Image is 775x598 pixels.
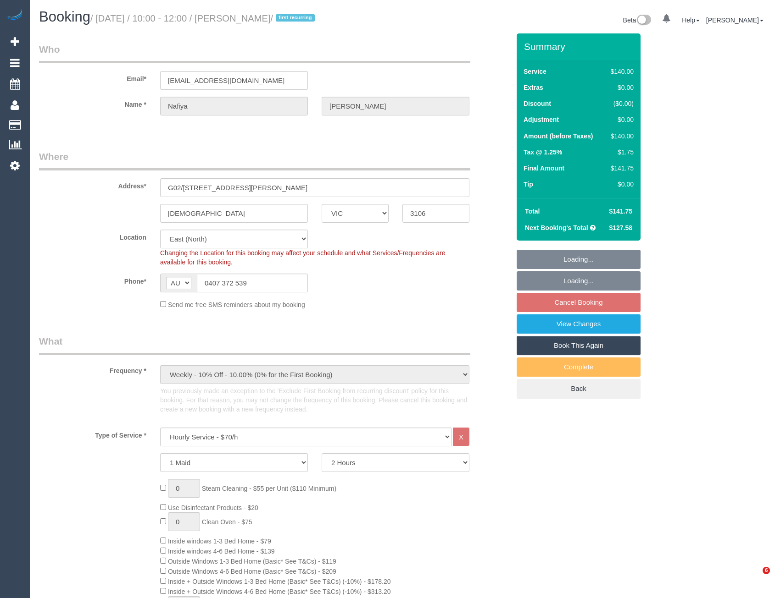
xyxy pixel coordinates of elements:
[168,301,305,308] span: Send me free SMS reminders about my booking
[524,180,533,189] label: Tip
[607,180,634,189] div: $0.00
[524,115,559,124] label: Adjustment
[271,13,318,23] span: /
[39,150,470,170] legend: Where
[607,83,634,92] div: $0.00
[32,178,153,191] label: Address*
[202,518,252,526] span: Clean Oven - $75
[607,67,634,76] div: $140.00
[525,224,588,231] strong: Next Booking's Total
[202,485,336,492] span: Steam Cleaning - $55 per Unit ($110 Minimum)
[524,164,564,173] label: Final Amount
[6,9,24,22] img: Automaid Logo
[39,9,90,25] span: Booking
[607,164,634,173] div: $141.75
[160,386,469,414] p: You previously made an exception to the 'Exclude First Booking from recurring discount' policy fo...
[402,204,469,223] input: Post Code*
[682,16,700,24] a: Help
[160,71,308,90] input: Email*
[160,204,308,223] input: Suburb*
[636,15,651,27] img: New interface
[744,567,766,589] iframe: Intercom live chat
[517,336,641,355] a: Book This Again
[168,548,275,555] span: Inside windows 4-6 Bed Home - $139
[168,568,336,575] span: Outside Windows 4-6 Bed Home (Basic* See T&Cs) - $209
[607,99,634,108] div: ($0.00)
[90,13,318,23] small: / [DATE] / 10:00 - 12:00 / [PERSON_NAME]
[32,274,153,286] label: Phone*
[524,148,562,157] label: Tax @ 1.25%
[524,41,636,52] h3: Summary
[524,132,593,141] label: Amount (before Taxes)
[763,567,770,574] span: 6
[32,97,153,109] label: Name *
[607,115,634,124] div: $0.00
[524,99,551,108] label: Discount
[160,249,446,266] span: Changing the Location for this booking may affect your schedule and what Services/Frequencies are...
[322,97,469,115] input: Last Name*
[517,314,641,334] a: View Changes
[609,224,632,231] span: $127.58
[524,83,543,92] label: Extras
[168,578,391,585] span: Inside + Outside Windows 1-3 Bed Home (Basic* See T&Cs) (-10%) - $178.20
[525,208,540,215] strong: Total
[160,97,308,115] input: First Name*
[607,132,634,141] div: $140.00
[609,208,632,215] span: $141.75
[32,428,153,440] label: Type of Service *
[168,538,271,545] span: Inside windows 1-3 Bed Home - $79
[32,230,153,242] label: Location
[39,43,470,63] legend: Who
[168,588,391,595] span: Inside + Outside Windows 4-6 Bed Home (Basic* See T&Cs) (-10%) - $313.20
[706,16,764,24] a: [PERSON_NAME]
[168,504,258,511] span: Use Disinfectant Products - $20
[607,148,634,157] div: $1.75
[276,14,315,22] span: first recurring
[524,67,546,76] label: Service
[623,16,652,24] a: Beta
[517,379,641,398] a: Back
[39,335,470,355] legend: What
[32,363,153,375] label: Frequency *
[32,71,153,83] label: Email*
[168,558,336,565] span: Outside Windows 1-3 Bed Home (Basic* See T&Cs) - $119
[197,274,308,292] input: Phone*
